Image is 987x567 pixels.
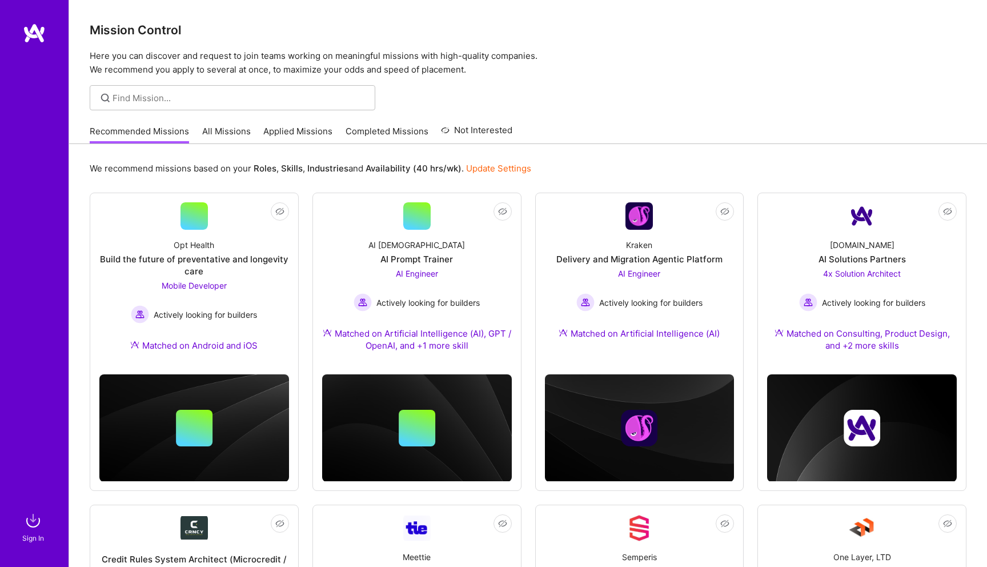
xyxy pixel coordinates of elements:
[154,309,257,321] span: Actively looking for builders
[626,239,652,251] div: Kraken
[322,328,512,352] div: Matched on Artificial Intelligence (AI), GPT / OpenAI, and +1 more skill
[498,207,507,216] i: icon EyeClosed
[22,532,44,544] div: Sign In
[559,328,568,337] img: Ateam Purple Icon
[99,91,112,105] i: icon SearchGrey
[90,49,966,77] p: Here you can discover and request to join teams working on meaningful missions with high-quality ...
[254,163,276,174] b: Roles
[559,328,720,340] div: Matched on Artificial Intelligence (AI)
[943,207,952,216] i: icon EyeClosed
[625,202,653,230] img: Company Logo
[618,269,660,278] span: AI Engineer
[441,123,512,144] a: Not Interested
[99,374,289,482] img: cover
[396,269,438,278] span: AI Engineer
[625,514,653,542] img: Company Logo
[90,23,966,37] h3: Mission Control
[131,305,149,324] img: Actively looking for builders
[819,253,906,265] div: AI Solutions Partners
[322,374,512,482] img: cover
[599,297,703,309] span: Actively looking for builders
[775,328,784,337] img: Ateam Purple Icon
[767,374,957,482] img: cover
[403,516,431,540] img: Company Logo
[767,328,957,352] div: Matched on Consulting, Product Design, and +2 more skills
[23,23,46,43] img: logo
[844,410,880,446] img: Company logo
[130,340,258,352] div: Matched on Android and iOS
[354,293,372,312] img: Actively looking for builders
[307,163,348,174] b: Industries
[380,253,453,265] div: AI Prompt Trainer
[113,92,367,104] input: Find Mission...
[466,163,531,174] a: Update Settings
[848,202,876,230] img: Company Logo
[833,551,891,563] div: One Layer, LTD
[180,516,208,540] img: Company Logo
[22,509,45,532] img: sign in
[767,202,957,365] a: Company Logo[DOMAIN_NAME]AI Solutions Partners4x Solution Architect Actively looking for builders...
[323,328,332,337] img: Ateam Purple Icon
[202,125,251,144] a: All Missions
[545,202,735,353] a: Company LogoKrakenDelivery and Migration Agentic PlatformAI Engineer Actively looking for builder...
[99,202,289,365] a: Opt HealthBuild the future of preventative and longevity careMobile Developer Actively looking fo...
[720,207,729,216] i: icon EyeClosed
[24,509,45,544] a: sign inSign In
[322,202,512,365] a: AI [DEMOGRAPHIC_DATA]AI Prompt TrainerAI Engineer Actively looking for buildersActively looking f...
[275,207,284,216] i: icon EyeClosed
[498,519,507,528] i: icon EyeClosed
[403,551,431,563] div: Meettie
[130,340,139,349] img: Ateam Purple Icon
[622,551,657,563] div: Semperis
[943,519,952,528] i: icon EyeClosed
[621,410,657,446] img: Company logo
[275,519,284,528] i: icon EyeClosed
[162,281,227,290] span: Mobile Developer
[799,293,817,312] img: Actively looking for builders
[822,297,925,309] span: Actively looking for builders
[90,162,531,174] p: We recommend missions based on your , , and .
[90,125,189,144] a: Recommended Missions
[848,514,876,542] img: Company Logo
[576,293,595,312] img: Actively looking for builders
[366,163,462,174] b: Availability (40 hrs/wk)
[346,125,428,144] a: Completed Missions
[823,269,901,278] span: 4x Solution Architect
[556,253,723,265] div: Delivery and Migration Agentic Platform
[263,125,332,144] a: Applied Missions
[99,253,289,277] div: Build the future of preventative and longevity care
[174,239,214,251] div: Opt Health
[830,239,894,251] div: [DOMAIN_NAME]
[720,519,729,528] i: icon EyeClosed
[281,163,303,174] b: Skills
[368,239,465,251] div: AI [DEMOGRAPHIC_DATA]
[376,297,480,309] span: Actively looking for builders
[545,374,735,482] img: cover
